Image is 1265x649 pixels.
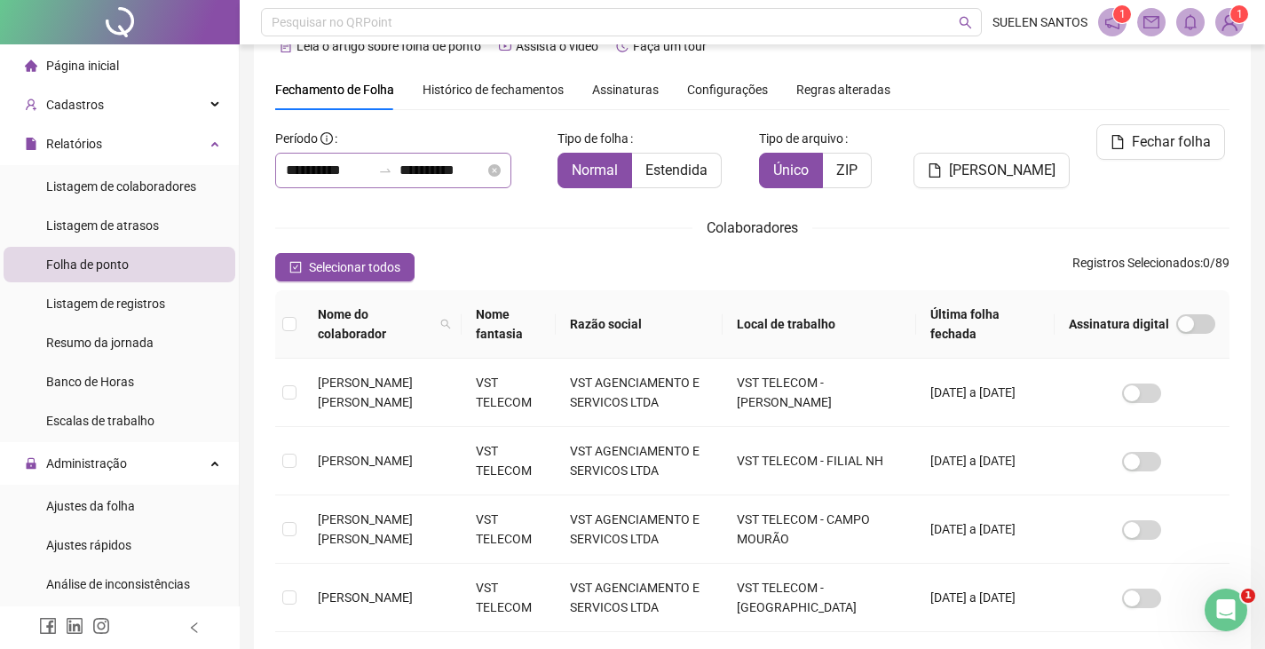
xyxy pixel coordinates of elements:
span: close-circle [488,164,501,177]
span: Banco de Horas [46,375,134,389]
span: file [1111,135,1125,149]
td: [DATE] a [DATE] [916,359,1055,427]
td: VST TELECOM [462,427,556,495]
span: [PERSON_NAME] [949,160,1055,181]
span: Tipo de folha [557,129,629,148]
span: Administração [46,456,127,471]
td: VST AGENCIAMENTO E SERVICOS LTDA [556,427,723,495]
span: mail [1143,14,1159,30]
td: VST TELECOM [462,359,556,427]
span: home [25,59,37,72]
span: lock [25,457,37,470]
span: : 0 / 89 [1072,253,1229,281]
span: [PERSON_NAME] [PERSON_NAME] [318,376,413,409]
span: instagram [92,617,110,635]
span: info-circle [320,132,333,145]
iframe: Intercom live chat [1205,589,1247,631]
span: [PERSON_NAME] [318,454,413,468]
span: 1 [1237,8,1243,20]
span: search [440,319,451,329]
span: 1 [1241,589,1255,603]
td: [DATE] a [DATE] [916,564,1055,632]
span: search [959,16,972,29]
span: youtube [499,40,511,52]
span: Regras alteradas [796,83,890,96]
span: Resumo da jornada [46,336,154,350]
span: Configurações [687,83,768,96]
span: Leia o artigo sobre folha de ponto [296,39,481,53]
span: search [437,301,455,347]
span: Selecionar todos [309,257,400,277]
img: 39589 [1216,9,1243,36]
td: VST TELECOM - [PERSON_NAME] [723,359,916,427]
th: Local de trabalho [723,290,916,359]
span: Assista o vídeo [516,39,598,53]
span: file-text [280,40,292,52]
button: Fechar folha [1096,124,1225,160]
td: VST AGENCIAMENTO E SERVICOS LTDA [556,359,723,427]
span: Ajustes rápidos [46,538,131,552]
span: linkedin [66,617,83,635]
span: bell [1182,14,1198,30]
span: left [188,621,201,634]
span: to [378,163,392,178]
td: VST AGENCIAMENTO E SERVICOS LTDA [556,564,723,632]
span: ZIP [836,162,858,178]
span: Histórico de fechamentos [423,83,564,97]
span: Listagem de registros [46,297,165,311]
td: VST AGENCIAMENTO E SERVICOS LTDA [556,495,723,564]
th: Última folha fechada [916,290,1055,359]
span: file [25,138,37,150]
button: [PERSON_NAME] [913,153,1070,188]
span: Fechamento de Folha [275,83,394,97]
span: Escalas de trabalho [46,414,154,428]
span: notification [1104,14,1120,30]
span: Assinatura digital [1069,314,1169,334]
span: Página inicial [46,59,119,73]
span: Ajustes da folha [46,499,135,513]
span: Nome do colaborador [318,305,433,344]
span: history [616,40,629,52]
span: facebook [39,617,57,635]
button: Selecionar todos [275,253,415,281]
span: file [928,163,942,178]
td: VST TELECOM - CAMPO MOURÃO [723,495,916,564]
span: Listagem de colaboradores [46,179,196,194]
span: user-add [25,99,37,111]
span: Cadastros [46,98,104,112]
span: [PERSON_NAME] [318,590,413,605]
span: Folha de ponto [46,257,129,272]
td: VST TELECOM - [GEOGRAPHIC_DATA] [723,564,916,632]
td: [DATE] a [DATE] [916,495,1055,564]
span: Relatórios [46,137,102,151]
span: Assinaturas [592,83,659,96]
td: VST TELECOM [462,564,556,632]
span: 1 [1119,8,1126,20]
td: VST TELECOM - FILIAL NH [723,427,916,495]
span: Normal [572,162,618,178]
span: Período [275,131,318,146]
span: [PERSON_NAME] [PERSON_NAME] [318,512,413,546]
span: check-square [289,261,302,273]
span: Colaboradores [707,219,798,236]
sup: 1 [1113,5,1131,23]
span: Tipo de arquivo [759,129,843,148]
th: Razão social [556,290,723,359]
span: Fechar folha [1132,131,1211,153]
sup: Atualize o seu contato no menu Meus Dados [1230,5,1248,23]
span: Análise de inconsistências [46,577,190,591]
span: swap-right [378,163,392,178]
td: [DATE] a [DATE] [916,427,1055,495]
span: SUELEN SANTOS [992,12,1087,32]
span: Único [773,162,809,178]
span: Registros Selecionados [1072,256,1200,270]
th: Nome fantasia [462,290,556,359]
span: Estendida [645,162,708,178]
td: VST TELECOM [462,495,556,564]
span: Faça um tour [633,39,707,53]
span: Listagem de atrasos [46,218,159,233]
